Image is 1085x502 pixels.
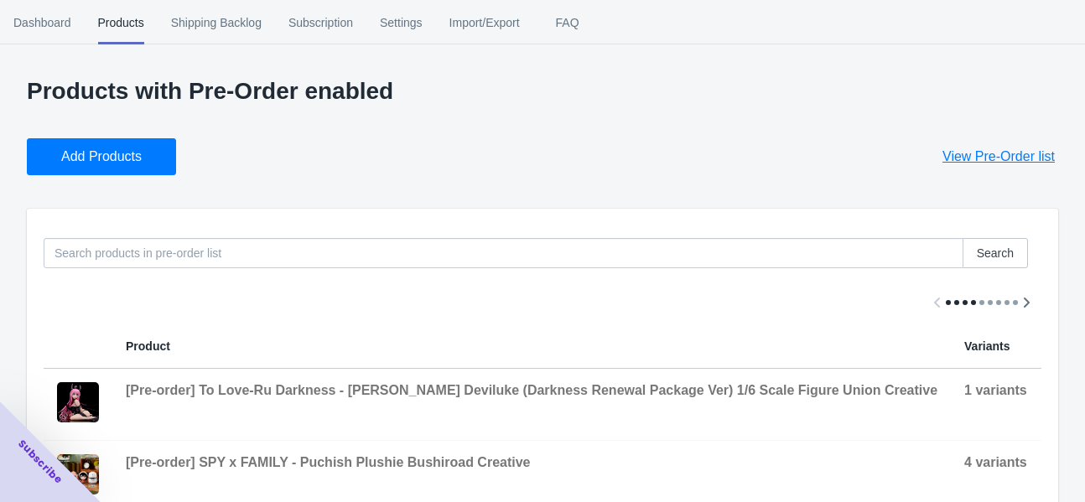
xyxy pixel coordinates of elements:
span: FAQ [547,1,589,44]
span: 4 variants [964,455,1027,469]
span: Import/Export [449,1,520,44]
span: 1 variants [964,383,1027,397]
input: Search products in pre-order list [44,238,963,268]
img: lala-29_7db3ab49-2c77-4b8d-a9c2-cd39c5a313e9.jpg [57,382,99,422]
span: Variants [964,339,1010,353]
button: Scroll table right one column [1011,287,1041,318]
p: Products with Pre-Order enabled [27,78,1058,105]
button: Add Products [27,138,176,175]
span: View Pre-Order list [942,148,1055,165]
span: Subscribe [15,437,65,487]
span: Products [98,1,144,44]
span: Dashboard [13,1,71,44]
button: Search [963,238,1028,268]
span: Settings [380,1,423,44]
span: Subscription [288,1,353,44]
span: Shipping Backlog [171,1,262,44]
span: [Pre-order] SPY x FAMILY - Puchish Plushie Bushiroad Creative [126,455,531,469]
span: Search [977,246,1014,260]
button: View Pre-Order list [922,138,1075,175]
span: Add Products [61,148,142,165]
span: [Pre-order] To Love-Ru Darkness - [PERSON_NAME] Deviluke (Darkness Renewal Package Ver) 1/6 Scale... [126,383,937,397]
span: Product [126,339,170,353]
